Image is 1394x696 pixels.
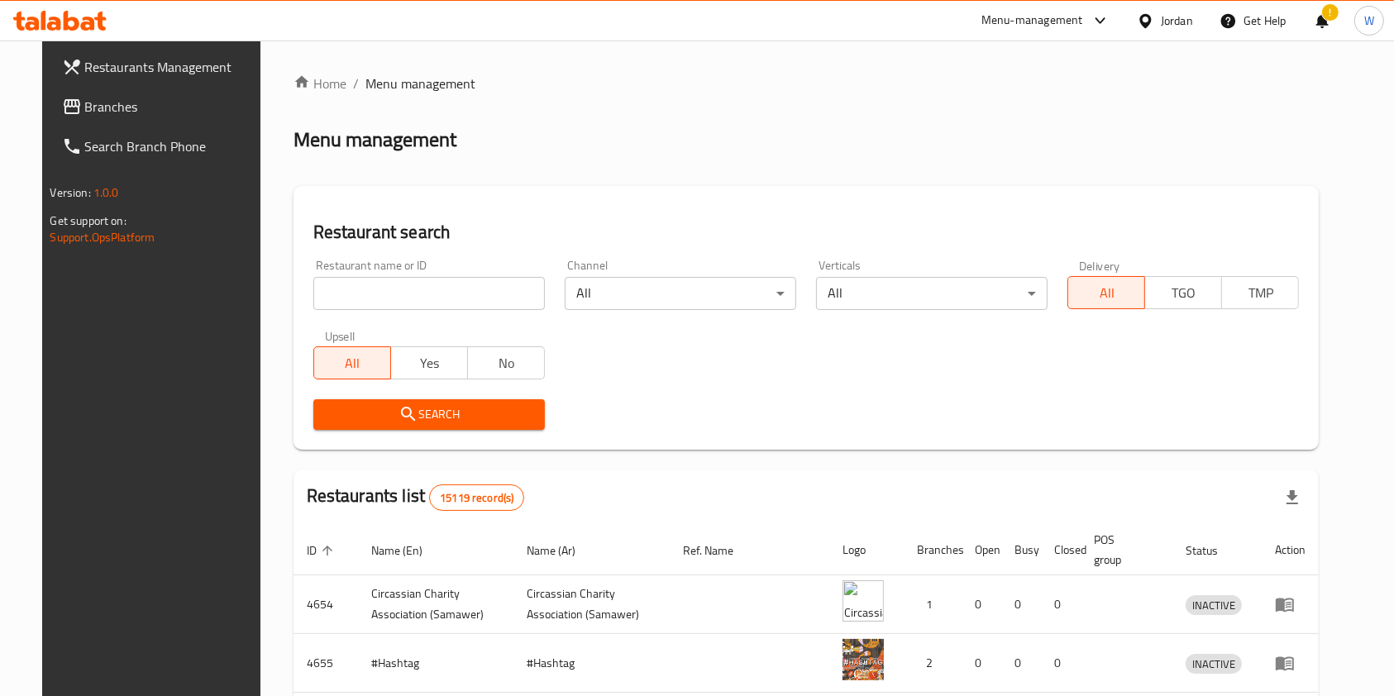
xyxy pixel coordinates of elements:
button: Search [313,399,545,430]
span: All [321,351,384,375]
td: #Hashtag [514,634,671,693]
img: ​Circassian ​Charity ​Association​ (Samawer) [843,580,884,622]
span: TMP [1229,281,1292,305]
li: / [353,74,359,93]
span: INACTIVE [1186,655,1242,674]
h2: Restaurants list [307,484,525,511]
span: Name (Ar) [528,541,598,560]
button: TGO [1144,276,1222,309]
th: Branches [904,525,962,575]
td: ​Circassian ​Charity ​Association​ (Samawer) [514,575,671,634]
label: Upsell [325,330,356,341]
div: Export file [1272,478,1312,517]
span: ID [307,541,338,560]
a: Home [294,74,346,93]
td: 0 [1001,575,1041,634]
span: Yes [398,351,461,375]
a: Restaurants Management [49,47,275,87]
div: Total records count [429,484,524,511]
input: Search for restaurant name or ID.. [313,277,545,310]
h2: Menu management [294,126,456,153]
div: All [565,277,796,310]
span: Version: [50,182,91,203]
td: 0 [1041,634,1081,693]
span: POS group [1094,530,1153,570]
span: 1.0.0 [93,182,119,203]
span: Restaurants Management [85,57,262,77]
td: 0 [962,575,1001,634]
th: Action [1262,525,1319,575]
td: 1 [904,575,962,634]
img: #Hashtag [843,639,884,680]
button: No [467,346,545,379]
span: Branches [85,97,262,117]
td: 0 [1041,575,1081,634]
span: No [475,351,538,375]
span: Ref. Name [683,541,755,560]
button: TMP [1221,276,1299,309]
span: 15119 record(s) [430,490,523,506]
button: Yes [390,346,468,379]
a: Branches [49,87,275,126]
span: TGO [1152,281,1215,305]
span: INACTIVE [1186,596,1242,615]
nav: breadcrumb [294,74,1320,93]
span: Get support on: [50,210,127,231]
div: All [816,277,1048,310]
span: Name (En) [371,541,444,560]
div: Jordan [1161,12,1193,30]
span: Menu management [365,74,475,93]
th: Closed [1041,525,1081,575]
label: Delivery [1079,260,1120,271]
td: 0 [1001,634,1041,693]
th: Busy [1001,525,1041,575]
span: All [1075,281,1139,305]
td: 0 [962,634,1001,693]
div: Menu-management [981,11,1083,31]
span: Status [1186,541,1239,560]
th: Logo [829,525,904,575]
td: 2 [904,634,962,693]
div: INACTIVE [1186,654,1242,674]
div: Menu [1275,594,1306,614]
td: #Hashtag [358,634,514,693]
span: Search Branch Phone [85,136,262,156]
button: All [1067,276,1145,309]
td: 4655 [294,634,358,693]
button: All [313,346,391,379]
td: 4654 [294,575,358,634]
div: INACTIVE [1186,595,1242,615]
a: Support.OpsPlatform [50,226,155,248]
span: Search [327,404,532,425]
th: Open [962,525,1001,575]
td: ​Circassian ​Charity ​Association​ (Samawer) [358,575,514,634]
a: Search Branch Phone [49,126,275,166]
div: Menu [1275,653,1306,673]
span: W [1364,12,1374,30]
h2: Restaurant search [313,220,1300,245]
